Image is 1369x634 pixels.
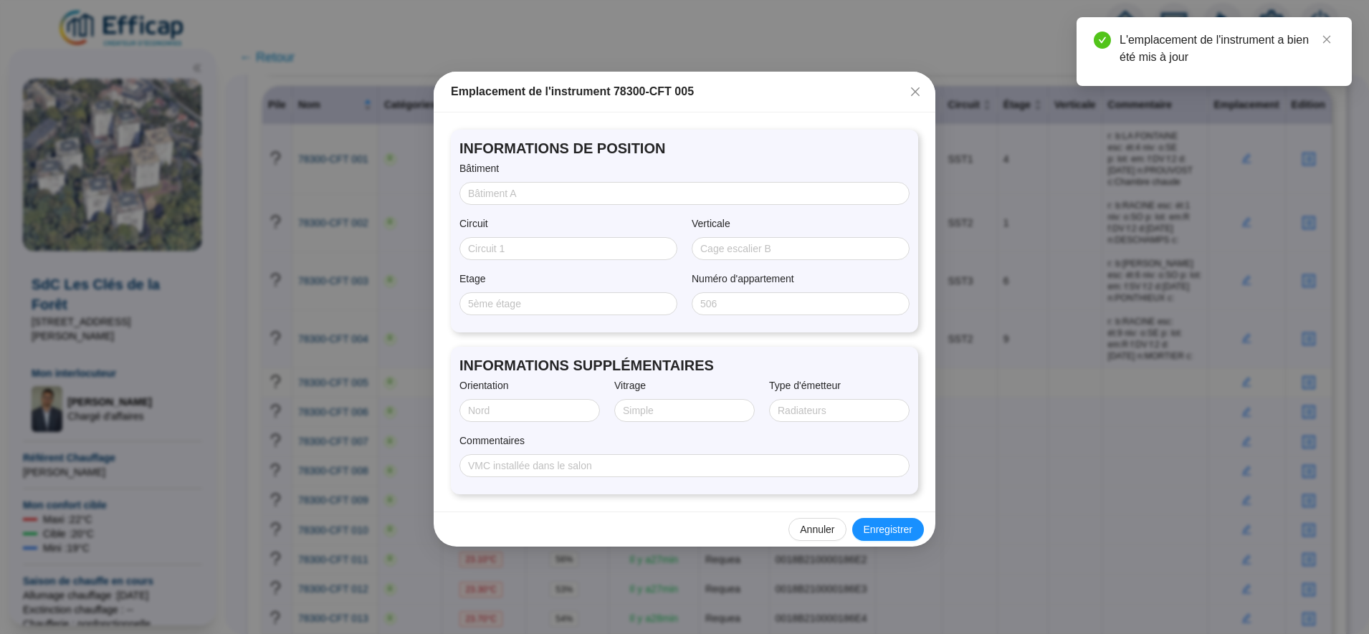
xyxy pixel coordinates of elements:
input: Verticale [700,241,898,256]
label: Type d'émetteur [769,378,851,393]
input: Type d'émetteur [778,403,898,418]
label: Commentaires [459,433,535,448]
input: Numéro d'appartement [700,297,898,312]
span: Enregistrer [864,522,912,537]
span: check-circle [1094,32,1111,49]
input: Orientation [468,403,588,418]
label: Verticale [692,216,740,231]
input: Bâtiment [468,186,898,201]
label: Orientation [459,378,518,393]
span: close [910,86,921,97]
label: Bâtiment [459,161,509,176]
input: Circuit [468,241,666,256]
button: Annuler [788,518,846,541]
span: Annuler [800,522,834,537]
input: Vitrage [623,403,743,418]
button: Enregistrer [852,518,924,541]
button: Close [904,80,927,103]
label: Etage [459,272,495,287]
span: close [1322,34,1332,44]
span: INFORMATIONS DE POSITION [459,138,910,158]
div: L'emplacement de l'instrument a bien été mis à jour [1120,32,1335,66]
input: Etage [468,297,666,312]
span: Fermer [904,86,927,97]
label: Circuit [459,216,498,231]
label: Vitrage [614,378,656,393]
span: INFORMATIONS SUPPLÉMENTAIRES [459,355,910,375]
input: Commentaires [468,458,898,474]
label: Numéro d'appartement [692,272,804,287]
div: Emplacement de l'instrument 78300-CFT 005 [451,83,918,100]
a: Close [1319,32,1335,47]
